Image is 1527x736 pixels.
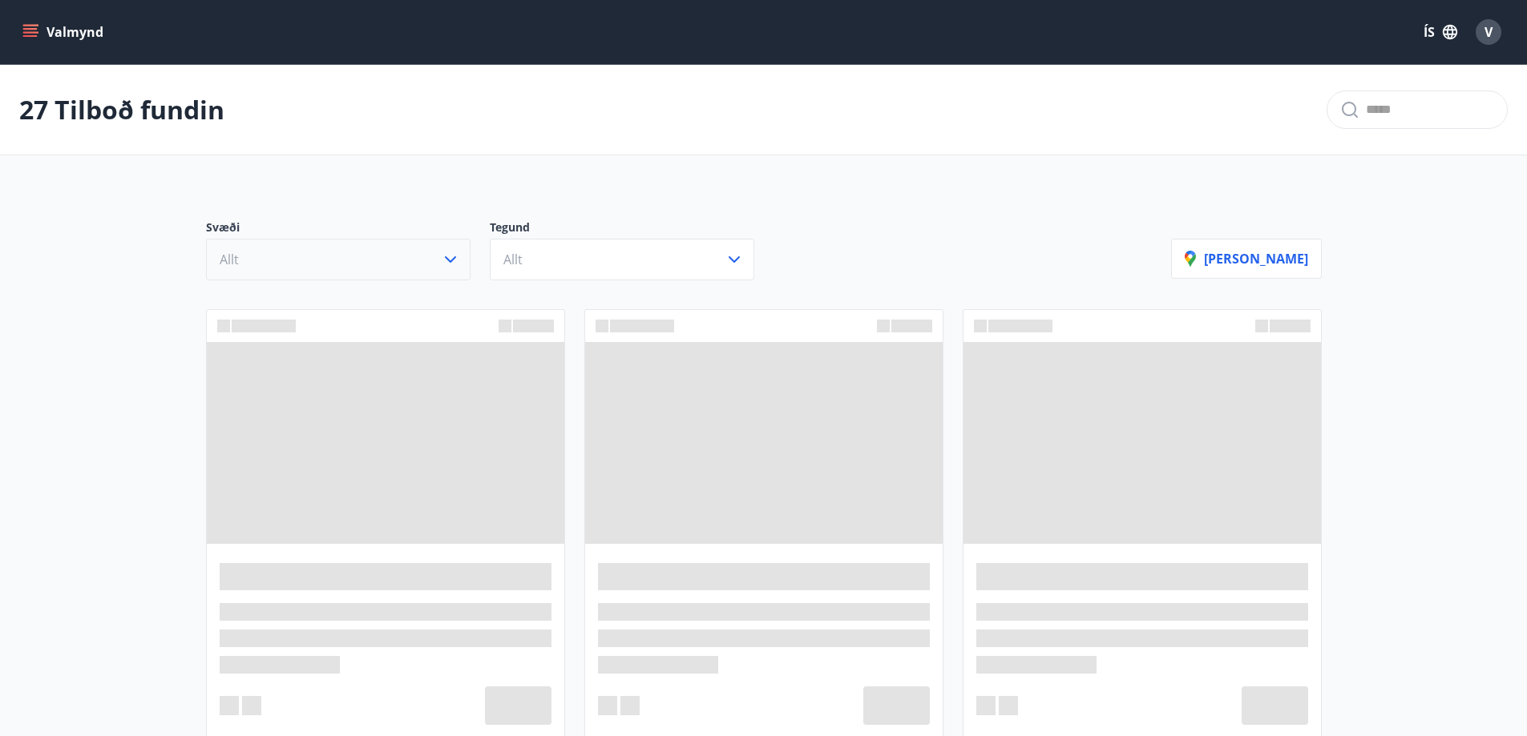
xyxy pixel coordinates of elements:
[19,18,110,46] button: menu
[1485,23,1493,41] span: V
[503,251,523,268] span: Allt
[206,219,490,239] p: Svæði
[490,219,774,239] p: Tegund
[220,251,239,268] span: Allt
[19,92,224,127] p: 27 Tilboð fundin
[490,239,754,280] button: Allt
[1415,18,1466,46] button: ÍS
[1171,239,1322,279] button: [PERSON_NAME]
[1185,250,1308,267] p: [PERSON_NAME]
[206,239,471,280] button: Allt
[1469,13,1508,51] button: V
